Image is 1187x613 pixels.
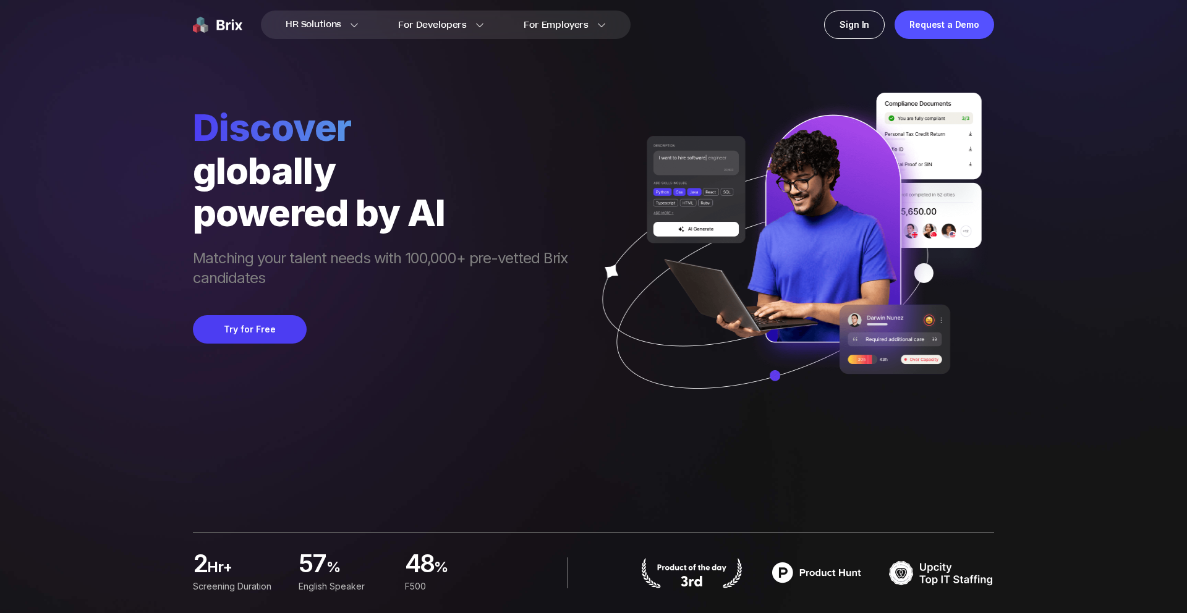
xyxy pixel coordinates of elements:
span: HR Solutions [286,15,341,35]
a: Sign In [824,11,885,39]
div: Screening duration [193,580,284,593]
a: Request a Demo [895,11,994,39]
img: product hunt badge [639,557,744,588]
span: 57 [299,552,326,577]
span: 48 [405,552,435,577]
div: powered by AI [193,192,580,234]
div: globally [193,150,580,192]
span: Matching your talent needs with 100,000+ pre-vetted Brix candidates [193,248,580,290]
span: Discover [193,105,580,150]
span: % [326,557,390,582]
span: For Employers [524,19,589,32]
img: ai generate [580,93,994,425]
span: For Developers [398,19,467,32]
span: % [434,557,496,582]
div: F500 [405,580,496,593]
button: Try for Free [193,315,307,344]
div: English Speaker [299,580,389,593]
span: hr+ [207,557,284,582]
img: product hunt badge [764,557,869,588]
span: 2 [193,552,207,577]
img: TOP IT STAFFING [889,557,994,588]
